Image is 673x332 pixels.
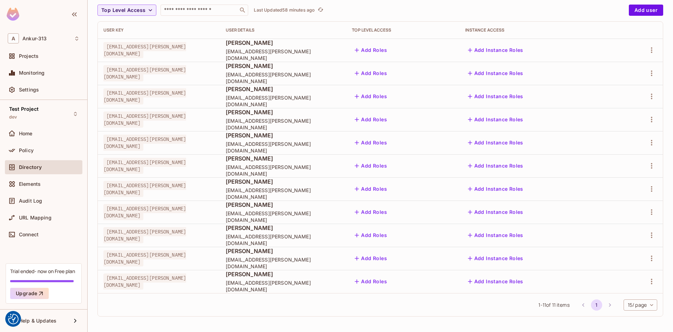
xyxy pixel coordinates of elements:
[19,181,41,187] span: Elements
[103,135,186,151] span: [EMAIL_ADDRESS][PERSON_NAME][DOMAIN_NAME]
[226,224,341,232] span: [PERSON_NAME]
[103,42,186,58] span: [EMAIL_ADDRESS][PERSON_NAME][DOMAIN_NAME]
[103,204,186,220] span: [EMAIL_ADDRESS][PERSON_NAME][DOMAIN_NAME]
[318,7,324,14] span: refresh
[629,5,663,16] button: Add user
[465,45,526,56] button: Add Instance Roles
[10,268,75,275] div: Trial ended- now on Free plan
[226,48,341,61] span: [EMAIL_ADDRESS][PERSON_NAME][DOMAIN_NAME]
[315,6,325,14] span: Click to refresh data
[254,7,315,13] p: Last Updated 58 minutes ago
[624,299,657,311] div: 15 / page
[465,68,526,79] button: Add Instance Roles
[103,227,186,243] span: [EMAIL_ADDRESS][PERSON_NAME][DOMAIN_NAME]
[226,94,341,108] span: [EMAIL_ADDRESS][PERSON_NAME][DOMAIN_NAME]
[352,91,390,102] button: Add Roles
[19,148,34,153] span: Policy
[352,160,390,171] button: Add Roles
[352,68,390,79] button: Add Roles
[465,206,526,218] button: Add Instance Roles
[577,299,617,311] nav: pagination navigation
[226,117,341,131] span: [EMAIL_ADDRESS][PERSON_NAME][DOMAIN_NAME]
[352,137,390,148] button: Add Roles
[103,181,186,197] span: [EMAIL_ADDRESS][PERSON_NAME][DOMAIN_NAME]
[226,131,341,139] span: [PERSON_NAME]
[226,155,341,162] span: [PERSON_NAME]
[226,256,341,270] span: [EMAIL_ADDRESS][PERSON_NAME][DOMAIN_NAME]
[352,183,390,195] button: Add Roles
[591,299,602,311] button: page 1
[465,91,526,102] button: Add Instance Roles
[316,6,325,14] button: refresh
[19,215,52,221] span: URL Mapping
[465,160,526,171] button: Add Instance Roles
[19,131,33,136] span: Home
[352,45,390,56] button: Add Roles
[19,318,56,324] span: Help & Updates
[9,114,17,120] span: dev
[352,276,390,287] button: Add Roles
[352,253,390,264] button: Add Roles
[97,5,156,16] button: Top Level Access
[352,230,390,241] button: Add Roles
[226,201,341,209] span: [PERSON_NAME]
[465,27,609,33] div: Instance Access
[465,137,526,148] button: Add Instance Roles
[10,288,49,299] button: Upgrade
[226,85,341,93] span: [PERSON_NAME]
[226,279,341,293] span: [EMAIL_ADDRESS][PERSON_NAME][DOMAIN_NAME]
[103,65,186,81] span: [EMAIL_ADDRESS][PERSON_NAME][DOMAIN_NAME]
[9,106,39,112] span: Test Project
[19,70,45,76] span: Monitoring
[226,164,341,177] span: [EMAIL_ADDRESS][PERSON_NAME][DOMAIN_NAME]
[226,247,341,255] span: [PERSON_NAME]
[352,206,390,218] button: Add Roles
[465,253,526,264] button: Add Instance Roles
[103,250,186,266] span: [EMAIL_ADDRESS][PERSON_NAME][DOMAIN_NAME]
[103,158,186,174] span: [EMAIL_ADDRESS][PERSON_NAME][DOMAIN_NAME]
[19,164,42,170] span: Directory
[352,114,390,125] button: Add Roles
[226,210,341,223] span: [EMAIL_ADDRESS][PERSON_NAME][DOMAIN_NAME]
[103,111,186,128] span: [EMAIL_ADDRESS][PERSON_NAME][DOMAIN_NAME]
[465,183,526,195] button: Add Instance Roles
[226,270,341,278] span: [PERSON_NAME]
[226,27,341,33] div: User Details
[8,33,19,43] span: A
[352,27,454,33] div: Top Level Access
[8,314,19,324] button: Consent Preferences
[226,187,341,200] span: [EMAIL_ADDRESS][PERSON_NAME][DOMAIN_NAME]
[538,301,569,309] span: 1 - 11 of 11 items
[226,233,341,246] span: [EMAIL_ADDRESS][PERSON_NAME][DOMAIN_NAME]
[19,87,39,93] span: Settings
[465,114,526,125] button: Add Instance Roles
[19,53,39,59] span: Projects
[226,108,341,116] span: [PERSON_NAME]
[103,273,186,290] span: [EMAIL_ADDRESS][PERSON_NAME][DOMAIN_NAME]
[226,71,341,84] span: [EMAIL_ADDRESS][PERSON_NAME][DOMAIN_NAME]
[103,88,186,104] span: [EMAIL_ADDRESS][PERSON_NAME][DOMAIN_NAME]
[19,198,42,204] span: Audit Log
[7,8,19,21] img: SReyMgAAAABJRU5ErkJggg==
[226,39,341,47] span: [PERSON_NAME]
[8,314,19,324] img: Revisit consent button
[226,62,341,70] span: [PERSON_NAME]
[226,141,341,154] span: [EMAIL_ADDRESS][PERSON_NAME][DOMAIN_NAME]
[103,27,215,33] div: User Key
[22,36,47,41] span: Workspace: Ankur-313
[465,276,526,287] button: Add Instance Roles
[465,230,526,241] button: Add Instance Roles
[19,232,39,237] span: Connect
[101,6,145,15] span: Top Level Access
[226,178,341,185] span: [PERSON_NAME]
